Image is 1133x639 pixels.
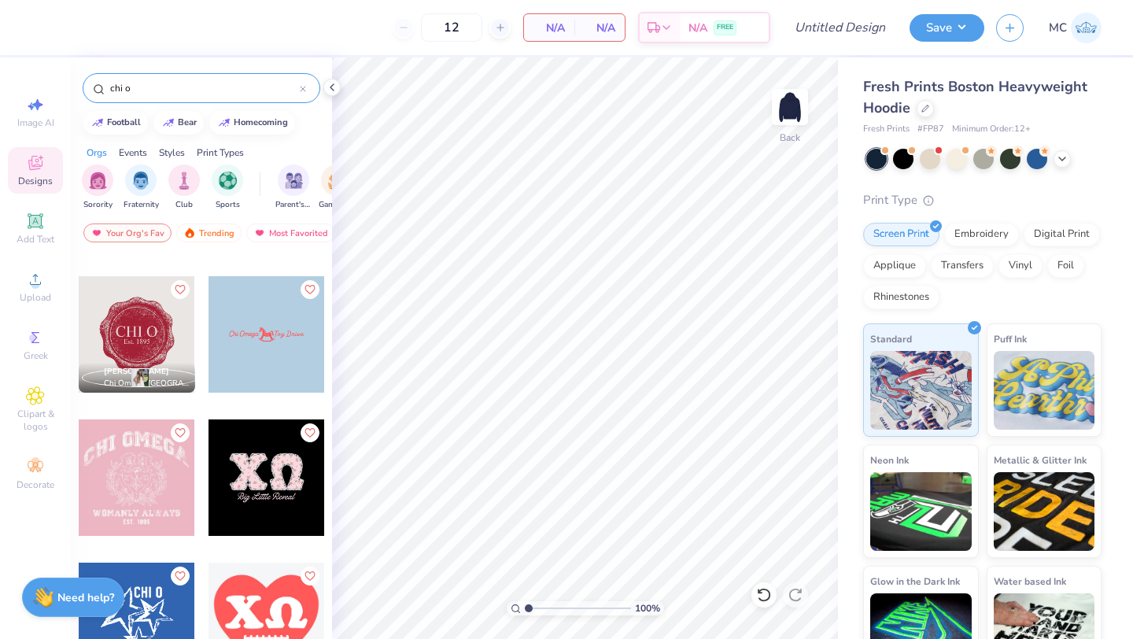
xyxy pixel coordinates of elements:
div: filter for Sorority [82,164,113,211]
div: filter for Fraternity [124,164,159,211]
span: # FP87 [917,123,944,136]
div: homecoming [234,118,288,127]
img: Game Day Image [328,172,346,190]
div: Rhinestones [863,286,939,309]
span: Image AI [17,116,54,129]
button: filter button [275,164,312,211]
img: Fraternity Image [132,172,149,190]
span: Decorate [17,478,54,491]
button: homecoming [209,111,295,135]
div: football [107,118,141,127]
img: Standard [870,351,972,430]
div: Digital Print [1024,223,1100,246]
span: Clipart & logos [8,408,63,433]
div: Orgs [87,146,107,160]
span: [PERSON_NAME] [104,366,169,377]
span: Fresh Prints [863,123,910,136]
img: Neon Ink [870,472,972,551]
div: Back [780,131,800,145]
span: N/A [533,20,565,36]
span: Designs [18,175,53,187]
span: FREE [717,22,733,33]
img: Maddy Clark [1071,13,1102,43]
span: Fraternity [124,199,159,211]
span: Add Text [17,233,54,246]
span: Neon Ink [870,452,909,468]
button: Like [171,280,190,299]
img: trend_line.gif [218,118,231,127]
span: Standard [870,331,912,347]
span: Metallic & Glitter Ink [994,452,1087,468]
div: Print Types [197,146,244,160]
span: N/A [688,20,707,36]
span: Chi Omega, [GEOGRAPHIC_DATA] [104,378,189,390]
button: filter button [82,164,113,211]
span: Club [175,199,193,211]
span: N/A [584,20,615,36]
input: Try "Alpha" [109,80,300,96]
div: Transfers [931,254,994,278]
img: most_fav.gif [253,227,266,238]
strong: Need help? [57,590,114,605]
button: Like [301,567,319,585]
div: Vinyl [998,254,1043,278]
div: Events [119,146,147,160]
span: Fresh Prints Boston Heavyweight Hoodie [863,77,1087,117]
img: Puff Ink [994,351,1095,430]
span: Puff Ink [994,331,1027,347]
img: Sports Image [219,172,237,190]
div: filter for Game Day [319,164,355,211]
button: filter button [168,164,200,211]
span: Minimum Order: 12 + [952,123,1031,136]
img: Parent's Weekend Image [285,172,303,190]
button: football [83,111,148,135]
input: Untitled Design [782,12,898,43]
span: MC [1049,19,1067,37]
span: Greek [24,349,48,362]
span: Sports [216,199,240,211]
button: Like [171,423,190,442]
div: Trending [176,223,242,242]
span: Game Day [319,199,355,211]
div: Embroidery [944,223,1019,246]
div: Foil [1047,254,1084,278]
img: trend_line.gif [91,118,104,127]
a: MC [1049,13,1102,43]
img: most_fav.gif [90,227,103,238]
span: Glow in the Dark Ink [870,573,960,589]
button: Save [910,14,984,42]
div: Print Type [863,191,1102,209]
button: Like [171,567,190,585]
span: Parent's Weekend [275,199,312,211]
img: trending.gif [183,227,196,238]
div: Applique [863,254,926,278]
div: Most Favorited [246,223,335,242]
span: Sorority [83,199,113,211]
button: filter button [212,164,243,211]
img: trend_line.gif [162,118,175,127]
div: Your Org's Fav [83,223,172,242]
div: Screen Print [863,223,939,246]
div: filter for Sports [212,164,243,211]
img: Club Image [175,172,193,190]
div: filter for Club [168,164,200,211]
img: Sorority Image [89,172,107,190]
img: Back [774,91,806,123]
input: – – [421,13,482,42]
span: Water based Ink [994,573,1066,589]
span: 100 % [635,601,660,615]
button: Like [301,280,319,299]
span: Upload [20,291,51,304]
div: filter for Parent's Weekend [275,164,312,211]
button: filter button [319,164,355,211]
button: Like [301,423,319,442]
button: filter button [124,164,159,211]
div: bear [178,118,197,127]
button: bear [153,111,204,135]
img: Metallic & Glitter Ink [994,472,1095,551]
div: Styles [159,146,185,160]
